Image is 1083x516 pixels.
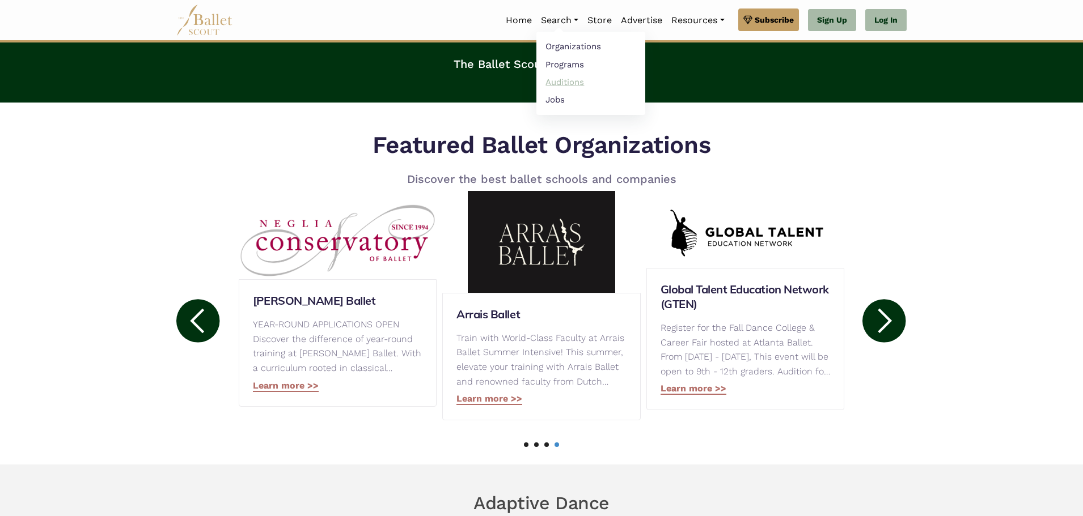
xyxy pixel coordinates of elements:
[555,442,559,447] a: 4
[253,317,422,375] p: YEAR-ROUND APPLICATIONS OPEN Discover the difference of year-round training at [PERSON_NAME] Ball...
[456,307,626,322] a: Arrais Ballet
[363,130,720,161] h5: Featured Ballet Organizations
[808,9,856,32] a: Sign Up
[456,393,522,405] a: Learn more >>
[176,492,907,515] h6: Adaptive Dance
[534,442,539,447] a: 2
[253,380,319,392] a: Learn more >>
[239,204,437,279] img: Neglia Ballet logo
[536,38,645,56] a: Organizations
[583,8,616,32] a: Store
[536,91,645,108] a: Jobs
[456,331,626,389] p: Train with World-Class Faculty at Arrais Ballet Summer Intensive! This summer, elevate your train...
[442,191,640,293] img: Arrais Ballet logo
[743,14,752,26] img: gem.svg
[865,9,907,32] a: Log In
[646,201,844,268] img: Global Talent Education Network (GTEN) logo
[755,14,794,26] span: Subscribe
[536,73,645,91] a: Auditions
[544,442,549,447] a: 3
[536,32,645,115] ul: Resources
[536,56,645,73] a: Programs
[667,8,729,32] a: Resources
[616,8,667,32] a: Advertise
[253,293,422,308] a: [PERSON_NAME] Ballet
[536,8,583,32] a: Search
[501,8,536,32] a: Home
[661,321,830,378] p: Register for the Fall Dance College & Career Fair hosted at Atlanta Ballet. From [DATE] - [DATE],...
[738,8,799,31] a: Subscribe
[661,383,726,395] a: Learn more >>
[176,46,907,82] p: The Ballet Scout makes it easy.
[363,170,720,188] p: Discover the best ballet schools and companies
[661,282,830,312] a: Global Talent Education Network (GTEN)
[524,442,528,447] a: 1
